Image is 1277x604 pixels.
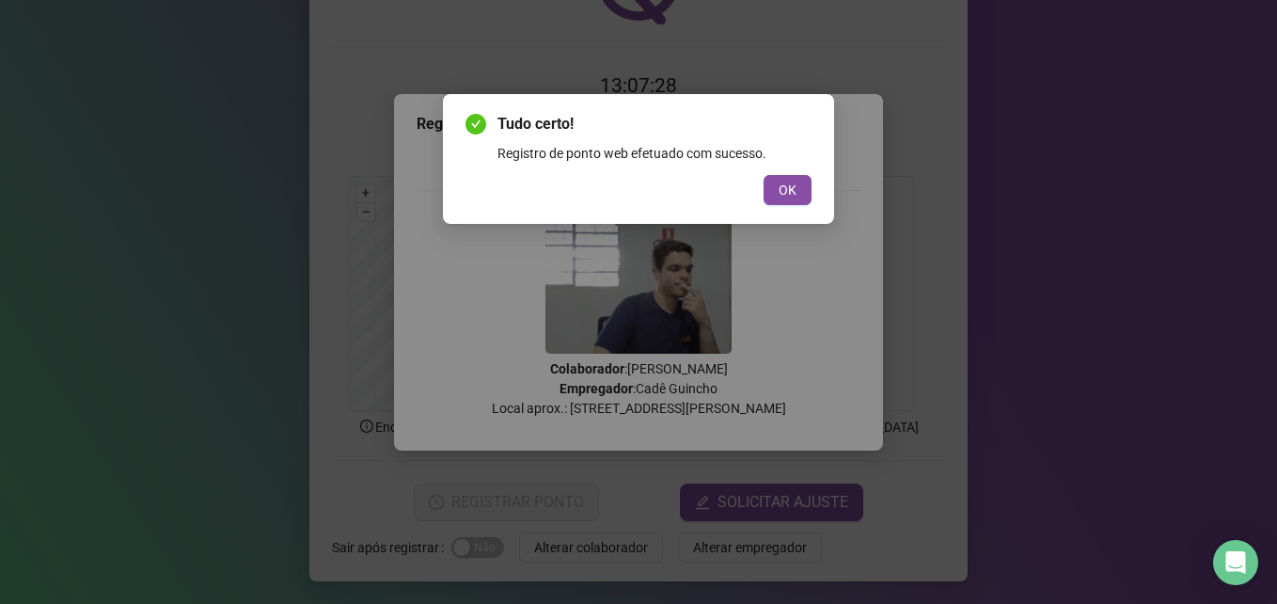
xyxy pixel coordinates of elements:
[497,143,812,164] div: Registro de ponto web efetuado com sucesso.
[779,180,796,200] span: OK
[465,114,486,135] span: check-circle
[764,175,812,205] button: OK
[497,113,812,135] span: Tudo certo!
[1213,540,1258,585] div: Open Intercom Messenger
